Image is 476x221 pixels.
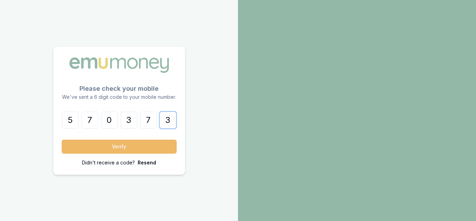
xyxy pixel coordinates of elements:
[82,159,135,166] p: Didn't receive a code?
[62,84,177,94] p: Please check your mobile
[62,94,177,101] p: We've sent a 6 digit code to your mobile number.
[138,159,156,166] p: Resend
[67,55,171,75] img: Emu Money
[62,140,177,154] button: Verify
